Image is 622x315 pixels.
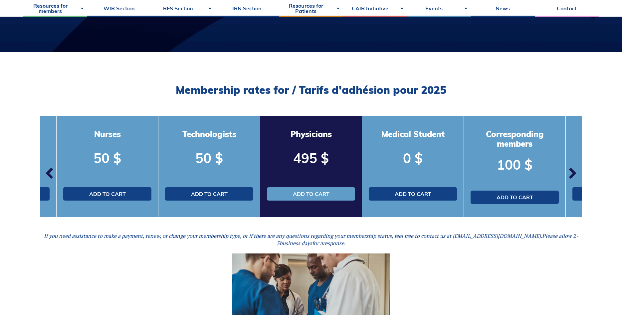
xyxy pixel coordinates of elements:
[63,129,151,139] h3: Nurses
[280,239,312,247] i: business days
[44,232,578,247] em: If you need assistance to make a payment, renew, or change your membership type, or if there are ...
[277,232,578,247] span: -3 for a
[267,129,355,139] h3: Physicians
[40,83,582,96] h2: Membership rates for / Tarifs d'adhésion pour 2025
[165,149,253,167] p: 50 $
[369,129,457,139] h3: Medical Student
[542,232,576,239] i: Please allow 2
[323,239,345,247] i: response.
[267,187,355,201] a: Add to cart
[369,149,457,167] p: 0 $
[267,149,355,167] p: 495 $
[165,129,253,139] h3: Technologists
[63,187,151,201] a: Add to cart
[471,129,559,149] h3: Corresponding members
[165,187,253,201] a: Add to cart
[63,149,151,167] p: 50 $
[471,191,559,204] a: Add to cart
[369,187,457,201] a: Add to cart
[471,155,559,174] p: 100 $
